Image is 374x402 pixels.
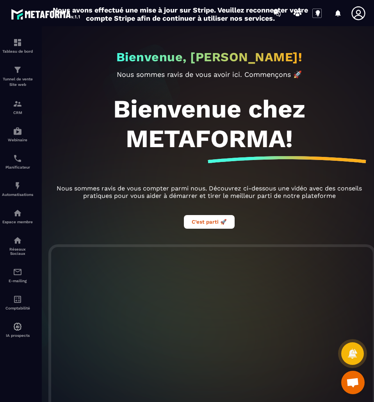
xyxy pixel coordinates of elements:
h2: Nous avons effectué une mise à jour sur Stripe. Veuillez reconnecter votre compte Stripe afin de ... [52,6,308,22]
a: automationsautomationsAutomatisations [2,175,33,203]
h1: Bienvenue chez METAFORMA! [45,94,374,153]
h2: Bienvenue, [PERSON_NAME]! [116,50,303,64]
p: Nous sommes ravis de vous avoir ici. Commençons 🚀 [45,70,374,78]
a: formationformationTunnel de vente Site web [2,59,33,93]
a: Ouvrir le chat [341,371,365,394]
img: email [13,267,22,277]
a: emailemailE-mailing [2,261,33,289]
p: Comptabilité [2,306,33,310]
p: IA prospects [2,333,33,338]
p: Réseaux Sociaux [2,247,33,256]
p: E-mailing [2,279,33,283]
img: automations [13,208,22,218]
img: formation [13,99,22,109]
a: automationsautomationsEspace membre [2,203,33,230]
a: social-networksocial-networkRéseaux Sociaux [2,230,33,261]
a: formationformationCRM [2,93,33,121]
img: logo [11,7,81,21]
img: accountant [13,295,22,304]
img: automations [13,126,22,136]
p: Tableau de bord [2,49,33,53]
img: automations [13,322,22,331]
p: Tunnel de vente Site web [2,76,33,87]
p: Webinaire [2,138,33,142]
p: Espace membre [2,220,33,224]
img: formation [13,38,22,47]
p: Nous sommes ravis de vous compter parmi nous. Découvrez ci-dessous une vidéo avec des conseils pr... [45,185,374,199]
img: social-network [13,236,22,245]
p: Planificateur [2,165,33,169]
img: formation [13,65,22,75]
a: accountantaccountantComptabilité [2,289,33,316]
p: Automatisations [2,192,33,197]
a: formationformationTableau de bord [2,32,33,59]
a: C’est parti 🚀 [184,218,235,225]
a: schedulerschedulerPlanificateur [2,148,33,175]
a: automationsautomationsWebinaire [2,121,33,148]
p: CRM [2,110,33,115]
img: automations [13,181,22,190]
img: scheduler [13,154,22,163]
button: C’est parti 🚀 [184,215,235,229]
